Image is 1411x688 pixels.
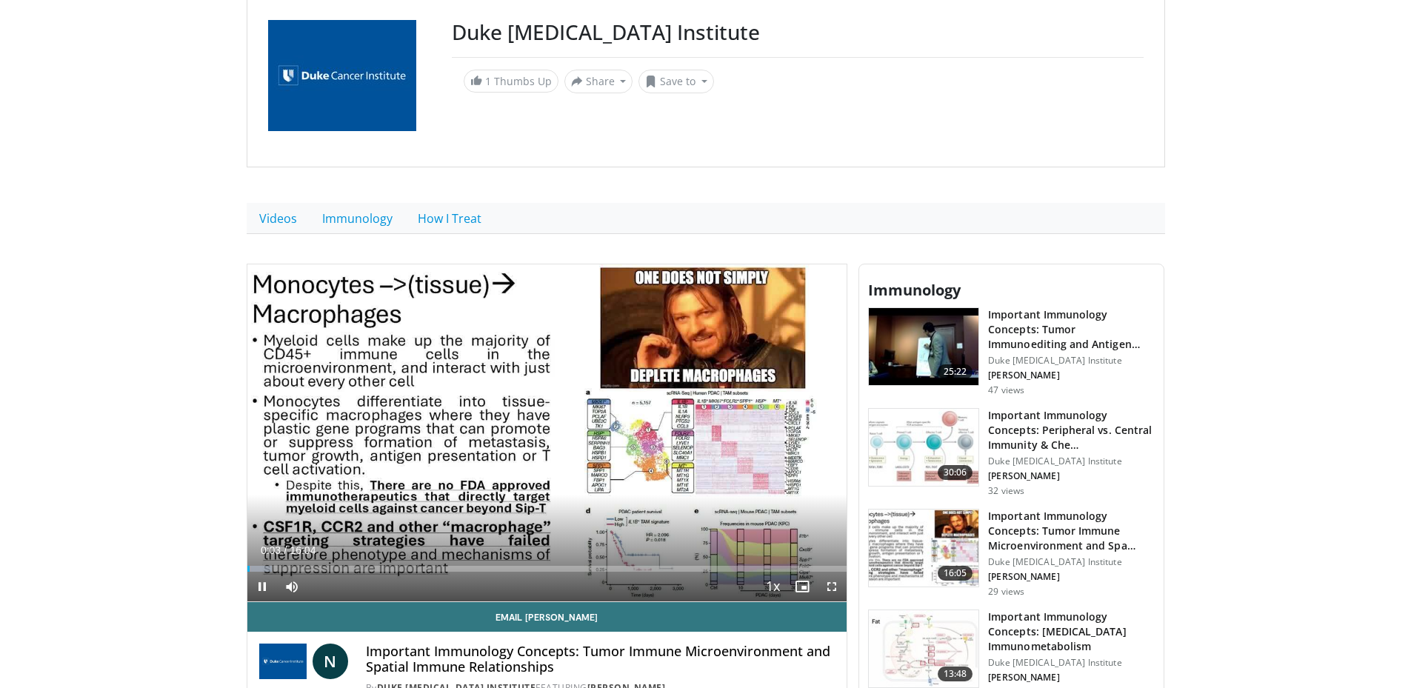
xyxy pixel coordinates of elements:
p: 29 views [988,586,1024,598]
img: Duke Cancer Institute [259,644,307,679]
video-js: Video Player [247,264,847,602]
span: / [284,544,287,556]
p: Duke [MEDICAL_DATA] Institute [988,455,1155,467]
span: Immunology [868,280,961,300]
button: Fullscreen [817,572,847,601]
img: a1f33f6a-1971-40c8-921c-8429eb6435e6.150x105_q85_crop-smart_upscale.jpg [869,510,978,587]
button: Share [564,70,633,93]
a: How I Treat [405,203,494,234]
span: 1 [485,74,491,88]
h3: Duke [MEDICAL_DATA] Institute [452,20,1144,45]
span: 30:06 [938,465,973,480]
p: 32 views [988,485,1024,497]
a: 25:22 Important Immunology Concepts: Tumor Immunoediting and Antigen Prese… Duke [MEDICAL_DATA] I... [868,307,1155,396]
p: 47 views [988,384,1024,396]
p: Duke [MEDICAL_DATA] Institute [988,556,1155,568]
span: 16:04 [290,544,316,556]
a: 16:05 Important Immunology Concepts: Tumor Immune Microenvironment and Spa… Duke [MEDICAL_DATA] I... [868,509,1155,598]
a: 30:06 Important Immunology Concepts: Peripheral vs. Central Immunity & Che… Duke [MEDICAL_DATA] I... [868,408,1155,497]
img: f2af057b-ef87-4061-a9e6-b2176b6294e4.150x105_q85_crop-smart_upscale.jpg [869,610,978,687]
span: 13:48 [938,667,973,681]
h3: Important Immunology Concepts: Peripheral vs. Central Immunity & Che… [988,408,1155,452]
button: Mute [277,572,307,601]
p: [PERSON_NAME] [988,370,1155,381]
a: Videos [247,203,310,234]
button: Save to [638,70,714,93]
h3: Important Immunology Concepts: Tumor Immune Microenvironment and Spa… [988,509,1155,553]
a: N [313,644,348,679]
p: Duke [MEDICAL_DATA] Institute [988,657,1155,669]
span: 25:22 [938,364,973,379]
button: Playback Rate [758,572,787,601]
h3: Important Immunology Concepts: Tumor Immunoediting and Antigen Prese… [988,307,1155,352]
a: 1 Thumbs Up [464,70,558,93]
p: Duke [MEDICAL_DATA] Institute [988,355,1155,367]
p: [PERSON_NAME] [988,470,1155,482]
img: 51af5e49-f6f0-4af4-ab1c-c240e26f99cb.150x105_q85_crop-smart_upscale.jpg [869,409,978,486]
button: Enable picture-in-picture mode [787,572,817,601]
p: [PERSON_NAME] [988,571,1155,583]
span: 0:03 [261,544,281,556]
p: [PERSON_NAME] [988,672,1155,684]
a: Immunology [310,203,405,234]
a: Email [PERSON_NAME] [247,602,847,632]
h3: Important Immunology Concepts: [MEDICAL_DATA] Immunometabolism [988,609,1155,654]
span: 16:05 [938,566,973,581]
button: Pause [247,572,277,601]
div: Progress Bar [247,566,847,572]
h4: Important Immunology Concepts: Tumor Immune Microenvironment and Spatial Immune Relationships [366,644,835,675]
img: 77896dae-cd50-490b-b8a2-fd22613f4824.150x105_q85_crop-smart_upscale.jpg [869,308,978,385]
